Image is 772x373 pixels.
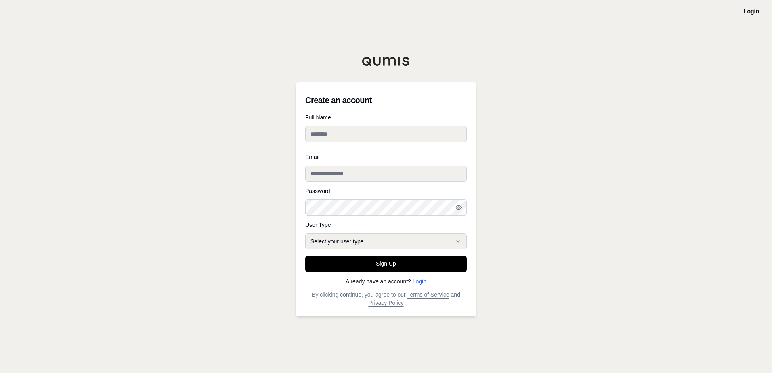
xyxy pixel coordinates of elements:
[305,154,467,160] label: Email
[305,291,467,307] p: By clicking continue, you agree to our and
[305,188,467,194] label: Password
[368,300,403,306] a: Privacy Policy
[407,291,449,298] a: Terms of Service
[362,57,410,66] img: Qumis
[744,8,759,15] a: Login
[305,115,467,120] label: Full Name
[305,279,467,284] p: Already have an account?
[305,92,467,108] h3: Create an account
[305,256,467,272] button: Sign Up
[305,222,467,228] label: User Type
[413,278,426,285] a: Login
